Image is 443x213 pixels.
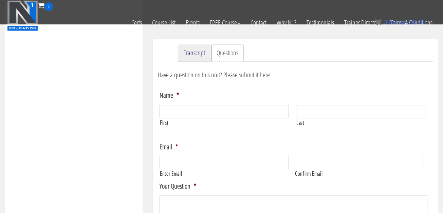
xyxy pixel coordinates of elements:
[295,170,424,178] label: Confirm Email
[44,2,53,11] span: 0
[385,11,438,35] a: Terms & Conditions
[160,142,178,151] label: Email
[245,11,272,35] a: Contact
[181,11,205,35] a: Events
[160,182,196,191] label: Your Question
[301,11,339,35] a: Testimonials
[160,119,289,127] label: First
[272,11,301,35] a: Why N1?
[296,119,425,127] label: Last
[375,19,382,25] img: icon11.png
[160,170,289,178] label: Enter Email
[126,11,147,35] a: Certs
[38,1,53,10] a: 0
[211,44,244,62] a: Questions
[409,18,413,26] span: $
[178,44,210,62] a: Transcript
[383,18,387,26] span: 0
[7,0,38,31] img: n1-education
[339,11,385,35] a: Trainer Directory
[205,11,245,35] a: FREE Course
[160,91,179,100] label: Name
[158,70,433,80] p: Have a question on this unit? Please submit it here:
[147,11,181,35] a: Course List
[409,18,426,26] bdi: 0.00
[375,18,426,26] a: 0 items: $0.00
[389,18,407,26] span: items:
